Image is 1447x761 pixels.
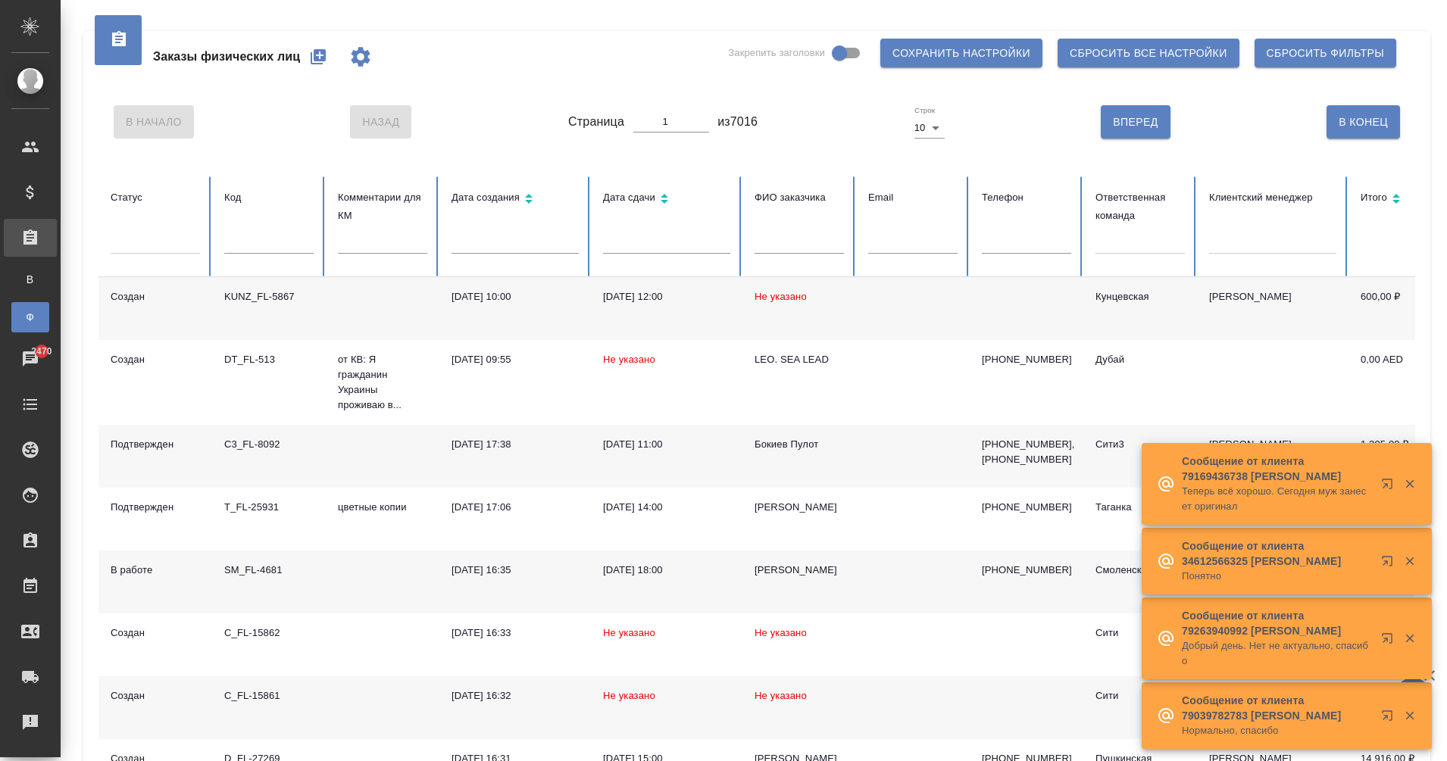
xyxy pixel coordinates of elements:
td: [PERSON_NAME] [1197,425,1349,488]
div: [DATE] 16:33 [452,625,579,641]
p: Теперь всё хорошо. Сегодня муж занесет оригинал [1182,484,1371,514]
a: В [11,264,49,295]
div: [DATE] 09:55 [452,352,579,367]
div: [DATE] 11:00 [603,437,730,452]
a: Ф [11,302,49,332]
span: Не указано [603,627,655,638]
span: Вперед [1113,113,1158,132]
button: Закрыть [1394,477,1425,491]
div: Сити [1095,688,1185,703]
span: Не указано [603,354,655,365]
div: Дубай [1095,352,1185,367]
div: [DATE] 18:00 [603,563,730,578]
div: Бокиев Пулот [755,437,844,452]
button: В Конец [1327,105,1400,139]
span: Не указано [755,690,807,701]
span: Сбросить все настройки [1070,44,1227,63]
div: ФИО заказчика [755,189,844,207]
div: [DATE] 10:00 [452,289,579,304]
span: Закрепить заголовки [728,45,825,61]
span: В [19,272,42,287]
span: Сбросить фильтры [1267,44,1384,63]
p: Сообщение от клиента 34612566325 [PERSON_NAME] [1182,538,1371,569]
div: [PERSON_NAME] [755,500,844,515]
div: Таганка [1095,500,1185,515]
div: Email [868,189,958,207]
div: Смоленская [1095,563,1185,578]
div: LEO. SEA LEAD [755,352,844,367]
span: Сохранить настройки [892,44,1030,63]
div: Сити [1095,625,1185,641]
div: Сортировка [603,189,730,211]
div: [DATE] 16:35 [452,563,579,578]
button: Сбросить все настройки [1058,39,1239,67]
div: T_FL-25931 [224,500,314,515]
span: Заказы физических лиц [153,48,300,66]
div: C_FL-15862 [224,625,314,641]
p: Понятно [1182,569,1371,584]
div: [DATE] 17:06 [452,500,579,515]
div: SM_FL-4681 [224,563,314,578]
span: Не указано [603,690,655,701]
div: DT_FL-513 [224,352,314,367]
div: В работе [111,563,200,578]
p: Сообщение от клиента 79263940992 [PERSON_NAME] [1182,608,1371,638]
p: [PHONE_NUMBER] [982,352,1071,367]
div: Статус [111,189,200,207]
span: Ф [19,310,42,325]
div: Сортировка [452,189,579,211]
div: Кунцевская [1095,289,1185,304]
div: Подтвержден [111,500,200,515]
div: Телефон [982,189,1071,207]
span: 2470 [22,344,61,359]
button: Закрыть [1394,632,1425,645]
label: Строк [914,107,935,114]
button: Закрыть [1394,709,1425,722]
button: Сбросить фильтры [1255,39,1396,67]
p: [PHONE_NUMBER] [982,500,1071,515]
button: Вперед [1101,105,1170,139]
div: C3_FL-8092 [224,437,314,452]
div: [PERSON_NAME] [755,563,844,578]
div: Код [224,189,314,207]
div: Создан [111,289,200,304]
p: [PHONE_NUMBER] [982,563,1071,578]
button: Открыть в новой вкладке [1372,546,1408,582]
p: цветные копии [338,500,427,515]
p: [PHONE_NUMBER], [PHONE_NUMBER] [982,437,1071,467]
button: Сохранить настройки [880,39,1042,67]
div: C_FL-15861 [224,688,314,703]
div: Создан [111,352,200,367]
div: Сити3 [1095,437,1185,452]
div: [DATE] 16:32 [452,688,579,703]
p: от КВ: Я гражданин Украины проживаю в... [338,352,427,413]
p: Нормально, спасибо [1182,723,1371,738]
button: Открыть в новой вкладке [1372,700,1408,737]
a: 2470 [4,340,57,378]
span: В Конец [1339,113,1388,132]
div: 10 [914,117,945,139]
span: Страница [568,113,624,131]
div: Комментарии для КМ [338,189,427,225]
button: Создать [300,39,336,75]
span: Не указано [755,291,807,302]
div: [DATE] 14:00 [603,500,730,515]
div: Ответственная команда [1095,189,1185,225]
div: Подтвержден [111,437,200,452]
div: [DATE] 12:00 [603,289,730,304]
p: Добрый день. Нет не актуально, спасибо [1182,638,1371,669]
p: Сообщение от клиента 79039782783 [PERSON_NAME] [1182,693,1371,723]
div: Клиентский менеджер [1209,189,1336,207]
p: Сообщение от клиента 79169436738 [PERSON_NAME] [1182,454,1371,484]
span: из 7016 [717,113,758,131]
div: [DATE] 17:38 [452,437,579,452]
div: Создан [111,688,200,703]
div: KUNZ_FL-5867 [224,289,314,304]
td: [PERSON_NAME] [1197,277,1349,340]
div: Создан [111,625,200,641]
button: Закрыть [1394,554,1425,568]
span: Не указано [755,627,807,638]
button: Открыть в новой вкладке [1372,469,1408,505]
button: Открыть в новой вкладке [1372,623,1408,660]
